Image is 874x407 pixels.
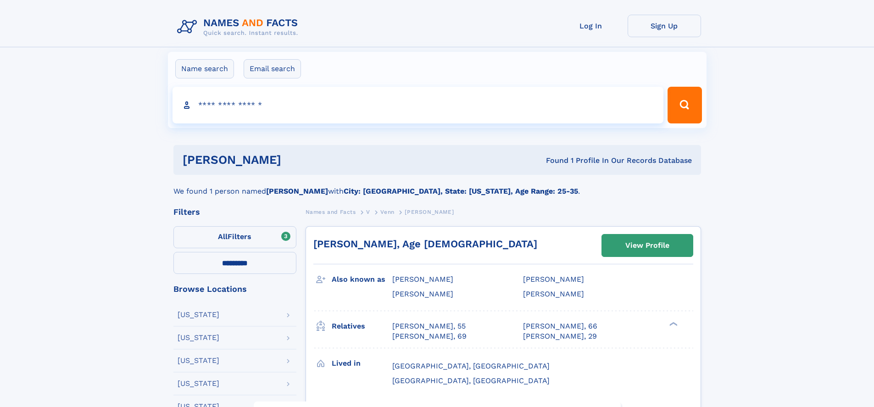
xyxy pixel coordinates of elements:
[380,206,394,217] a: Venn
[628,15,701,37] a: Sign Up
[173,226,296,248] label: Filters
[218,232,228,241] span: All
[523,331,597,341] a: [PERSON_NAME], 29
[366,206,370,217] a: V
[332,272,392,287] h3: Also known as
[173,87,664,123] input: search input
[392,321,466,331] a: [PERSON_NAME], 55
[668,87,701,123] button: Search Button
[332,356,392,371] h3: Lived in
[178,357,219,364] div: [US_STATE]
[173,208,296,216] div: Filters
[366,209,370,215] span: V
[392,290,453,298] span: [PERSON_NAME]
[392,362,550,370] span: [GEOGRAPHIC_DATA], [GEOGRAPHIC_DATA]
[554,15,628,37] a: Log In
[266,187,328,195] b: [PERSON_NAME]
[313,238,537,250] a: [PERSON_NAME], Age [DEMOGRAPHIC_DATA]
[173,15,306,39] img: Logo Names and Facts
[173,175,701,197] div: We found 1 person named with .
[405,209,454,215] span: [PERSON_NAME]
[523,275,584,284] span: [PERSON_NAME]
[344,187,578,195] b: City: [GEOGRAPHIC_DATA], State: [US_STATE], Age Range: 25-35
[602,234,693,256] a: View Profile
[380,209,394,215] span: Venn
[413,156,692,166] div: Found 1 Profile In Our Records Database
[667,321,678,327] div: ❯
[175,59,234,78] label: Name search
[332,318,392,334] h3: Relatives
[178,334,219,341] div: [US_STATE]
[625,235,669,256] div: View Profile
[392,275,453,284] span: [PERSON_NAME]
[523,321,597,331] a: [PERSON_NAME], 66
[244,59,301,78] label: Email search
[178,380,219,387] div: [US_STATE]
[306,206,356,217] a: Names and Facts
[523,290,584,298] span: [PERSON_NAME]
[183,154,414,166] h1: [PERSON_NAME]
[392,331,467,341] a: [PERSON_NAME], 69
[392,376,550,385] span: [GEOGRAPHIC_DATA], [GEOGRAPHIC_DATA]
[178,311,219,318] div: [US_STATE]
[173,285,296,293] div: Browse Locations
